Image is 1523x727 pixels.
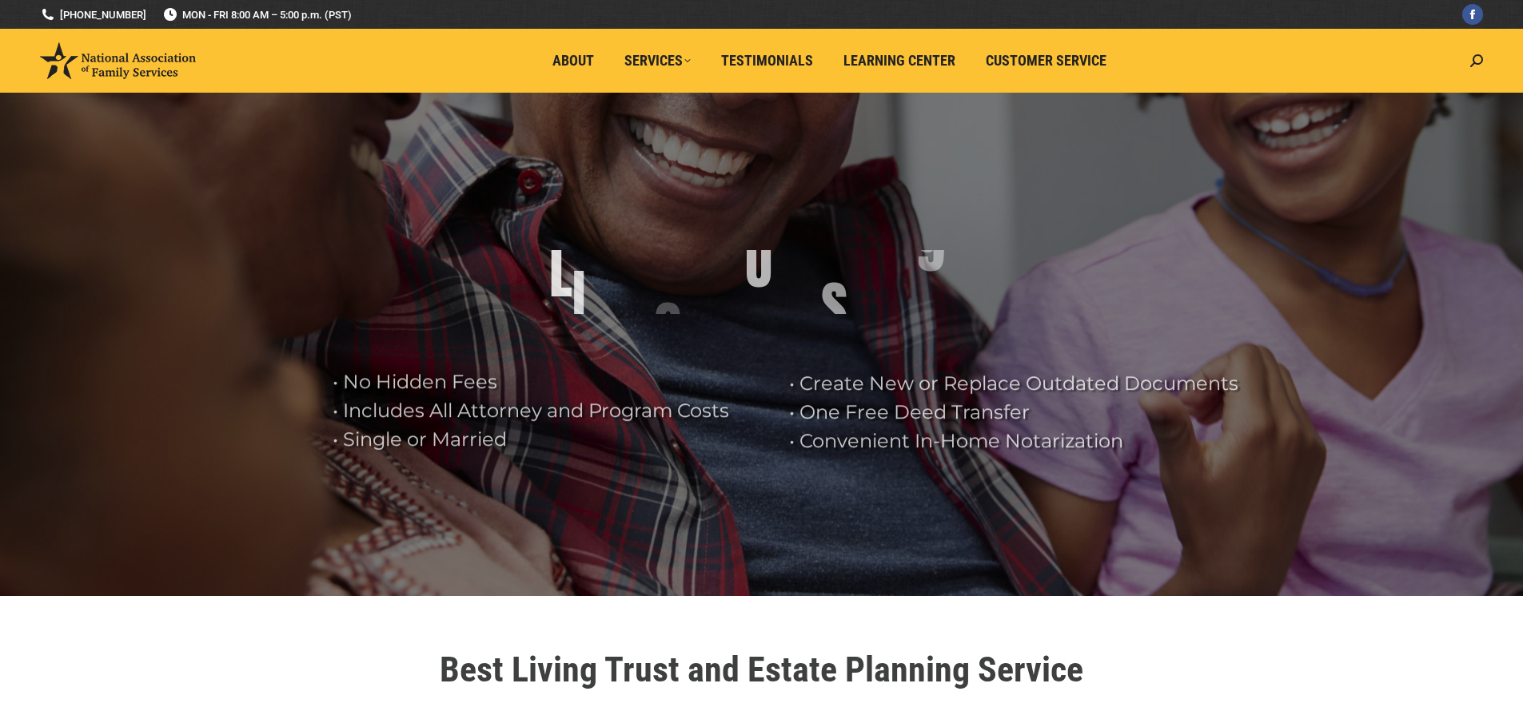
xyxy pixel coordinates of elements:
[552,52,594,70] span: About
[887,311,916,375] div: 6
[654,296,682,360] div: G
[975,46,1118,76] a: Customer Service
[162,7,352,22] span: MON - FRI 8:00 AM – 5:00 p.m. (PST)
[821,276,847,340] div: S
[843,52,955,70] span: Learning Center
[916,215,945,279] div: 9
[789,369,1253,455] rs-layer: • Create New or Replace Outdated Documents • One Free Deed Transfer • Convenient In-Home Notariza...
[710,46,824,76] a: Testimonials
[745,231,772,295] div: U
[333,367,769,454] rs-layer: • No Hidden Fees • Includes All Attorney and Program Costs • Single or Married
[314,652,1210,687] h1: Best Living Trust and Estate Planning Service
[572,264,585,328] div: I
[832,46,967,76] a: Learning Center
[624,52,691,70] span: Services
[40,7,146,22] a: [PHONE_NUMBER]
[986,52,1106,70] span: Customer Service
[1462,4,1483,25] a: Facebook page opens in new window
[40,42,196,79] img: National Association of Family Services
[541,46,605,76] a: About
[721,52,813,70] span: Testimonials
[549,240,572,304] div: L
